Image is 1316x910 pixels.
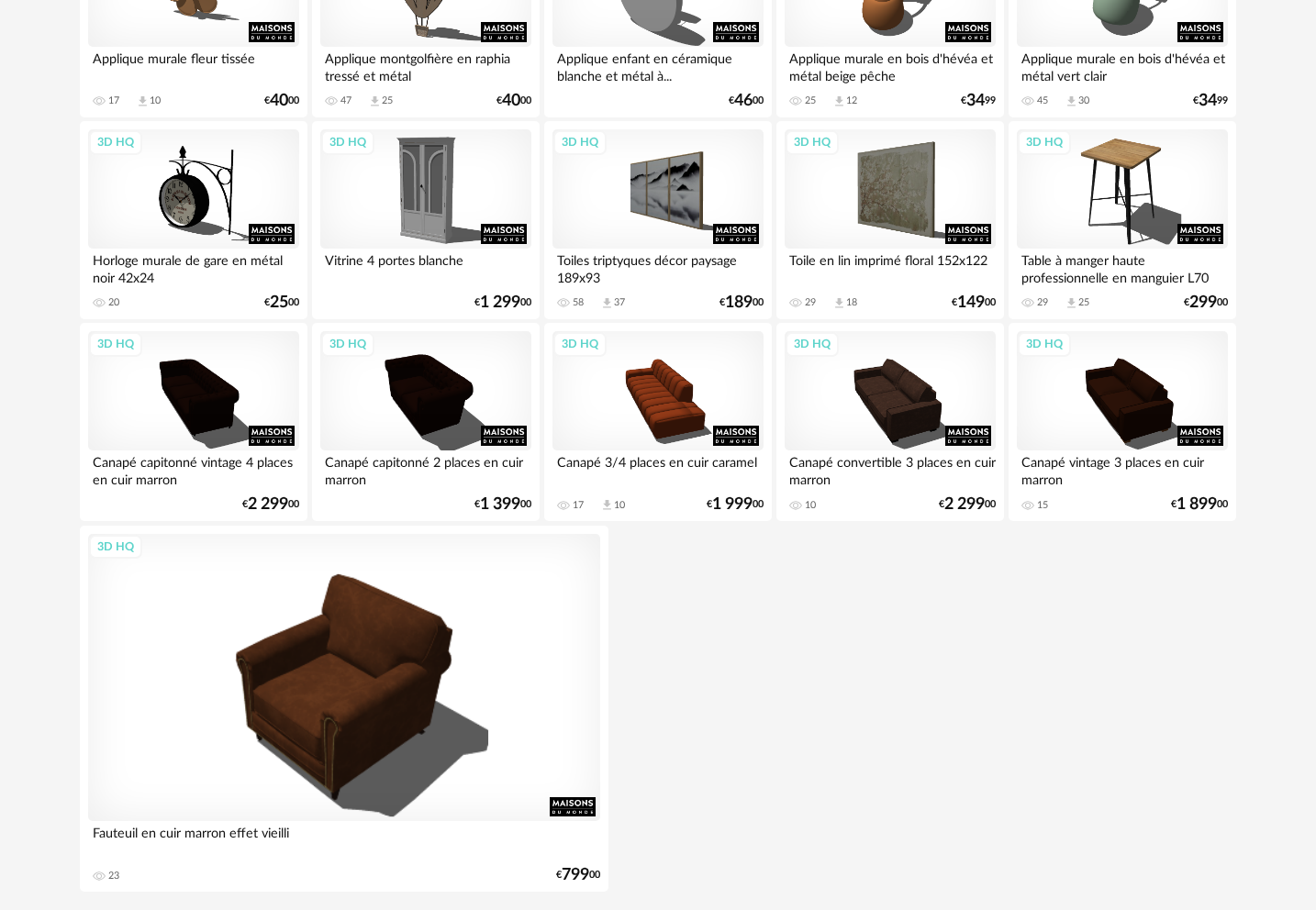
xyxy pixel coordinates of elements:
a: 3D HQ Horloge murale de gare en métal noir 42x24 20 €2500 [80,121,307,319]
span: 299 [1189,296,1217,309]
a: 3D HQ Toiles triptyques décor paysage 189x93 58 Download icon 37 €18900 [544,121,772,319]
span: 1 299 [480,296,520,309]
div: Vitrine 4 portes blanche [320,249,531,285]
div: Toile en lin imprimé floral 152x122 [785,249,996,285]
div: 3D HQ [786,332,839,356]
span: 2 299 [944,498,985,511]
span: Download icon [832,296,846,310]
span: 1 999 [712,498,753,511]
div: 17 [573,499,584,512]
div: Applique murale fleur tissée [88,47,299,83]
div: Applique murale en bois d'hévéa et métal vert clair [1017,47,1228,83]
div: Applique montgolfière en raphia tressé et métal [320,47,531,83]
div: 20 [108,296,119,309]
div: 15 [1037,499,1048,512]
div: Table à manger haute professionnelle en manguier L70 [1017,249,1228,285]
div: 17 [108,94,119,107]
a: 3D HQ Canapé capitonné 2 places en cuir marron €1 39900 [312,323,540,521]
div: € 00 [952,296,996,309]
span: Download icon [368,94,382,108]
div: 37 [614,296,625,309]
div: 58 [573,296,584,309]
a: 3D HQ Table à manger haute professionnelle en manguier L70 29 Download icon 25 €29900 [1009,121,1236,319]
div: € 99 [961,94,996,107]
span: 25 [270,296,288,309]
div: € 00 [264,296,299,309]
span: Download icon [1065,94,1078,108]
div: 3D HQ [1018,130,1071,154]
span: Download icon [600,296,614,310]
div: 3D HQ [786,130,839,154]
a: 3D HQ Canapé capitonné vintage 4 places en cuir marron €2 29900 [80,323,307,521]
div: Canapé 3/4 places en cuir caramel [552,450,764,487]
div: 29 [1037,296,1048,309]
a: 3D HQ Canapé convertible 3 places en cuir marron 10 €2 29900 [776,323,1004,521]
div: € 00 [474,296,531,309]
div: € 00 [474,498,531,511]
span: 1 899 [1177,498,1217,511]
div: 12 [846,94,857,107]
div: € 00 [242,498,299,511]
a: 3D HQ Canapé vintage 3 places en cuir marron 15 €1 89900 [1009,323,1236,521]
div: 23 [108,870,119,882]
div: 29 [805,296,816,309]
div: 10 [805,499,816,512]
div: 10 [614,499,625,512]
div: € 00 [264,94,299,107]
div: Fauteuil en cuir marron effet vieilli [88,821,600,858]
div: Applique enfant en céramique blanche et métal à... [552,47,764,83]
div: 25 [805,94,816,107]
span: 46 [734,94,753,107]
div: Applique murale en bois d'hévéa et métal beige pêche [785,47,996,83]
div: 3D HQ [553,130,607,154]
div: 3D HQ [89,130,142,154]
div: Toiles triptyques décor paysage 189x93 [552,249,764,285]
span: 2 299 [248,498,288,511]
div: € 00 [1171,498,1228,511]
a: 3D HQ Fauteuil en cuir marron effet vieilli 23 €79900 [80,526,608,893]
div: 3D HQ [553,332,607,356]
span: Download icon [1065,296,1078,310]
div: € 00 [496,94,531,107]
div: € 00 [939,498,996,511]
div: 3D HQ [89,332,142,356]
div: 3D HQ [1018,332,1071,356]
div: 3D HQ [89,535,142,559]
div: 47 [340,94,351,107]
div: 10 [150,94,161,107]
div: € 00 [556,869,600,882]
div: Canapé convertible 3 places en cuir marron [785,450,996,487]
span: Download icon [600,498,614,512]
div: 25 [382,94,393,107]
div: € 00 [729,94,764,107]
span: 40 [502,94,520,107]
a: 3D HQ Vitrine 4 portes blanche €1 29900 [312,121,540,319]
span: 1 399 [480,498,520,511]
div: Canapé capitonné vintage 4 places en cuir marron [88,450,299,487]
div: Horloge murale de gare en métal noir 42x24 [88,249,299,285]
div: € 00 [707,498,764,511]
div: 25 [1078,296,1089,309]
div: € 00 [719,296,764,309]
span: 189 [725,296,753,309]
a: 3D HQ Toile en lin imprimé floral 152x122 29 Download icon 18 €14900 [776,121,1004,319]
div: 3D HQ [321,332,374,356]
div: Canapé vintage 3 places en cuir marron [1017,450,1228,487]
div: 45 [1037,94,1048,107]
span: 34 [1199,94,1217,107]
span: Download icon [136,94,150,108]
span: 799 [562,869,589,882]
div: Canapé capitonné 2 places en cuir marron [320,450,531,487]
span: 149 [957,296,985,309]
span: 34 [966,94,985,107]
div: 30 [1078,94,1089,107]
span: 40 [270,94,288,107]
div: € 00 [1184,296,1228,309]
div: € 99 [1193,94,1228,107]
div: 18 [846,296,857,309]
a: 3D HQ Canapé 3/4 places en cuir caramel 17 Download icon 10 €1 99900 [544,323,772,521]
div: 3D HQ [321,130,374,154]
span: Download icon [832,94,846,108]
